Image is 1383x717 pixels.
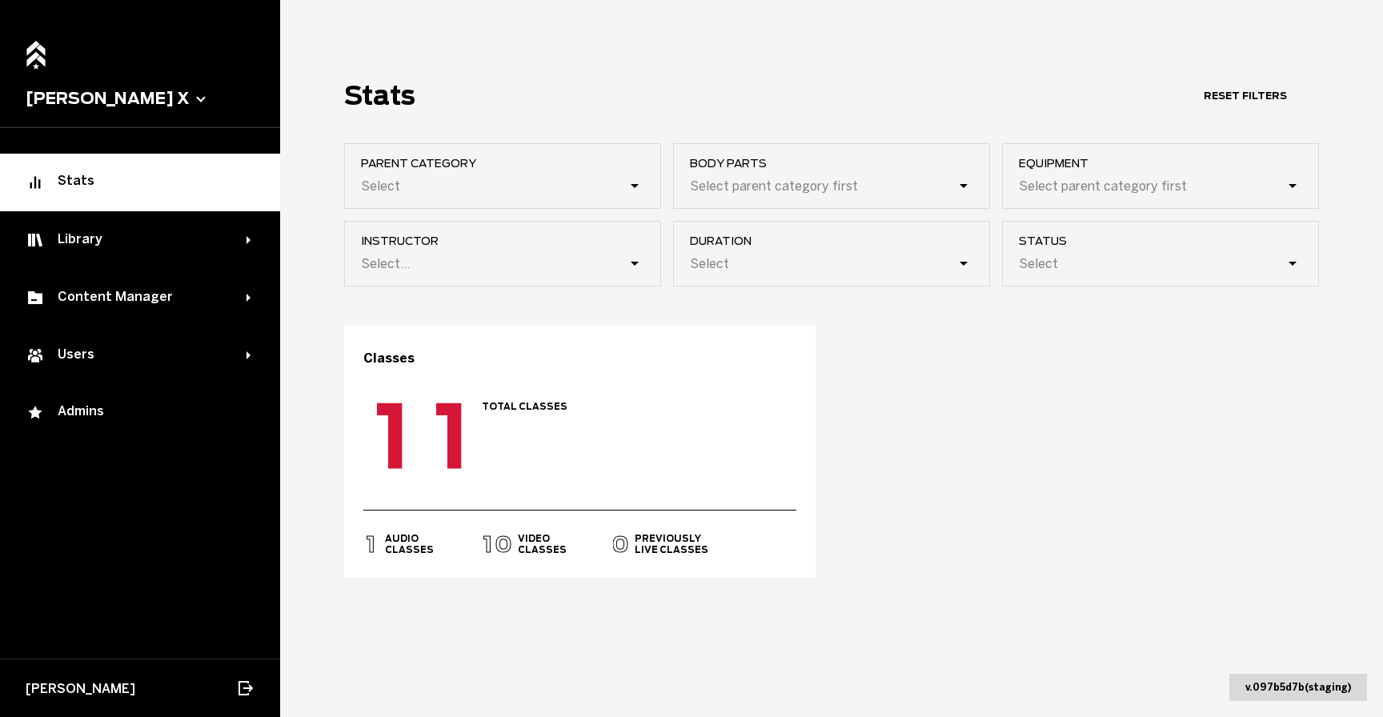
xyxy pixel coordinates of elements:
span: 0 [611,531,629,558]
span: Status [1019,234,1318,247]
span: 1 [359,383,427,489]
h4: Audio Classes [385,533,434,555]
button: Reset Filters [1172,82,1319,110]
span: 0 [495,531,512,558]
button: [PERSON_NAME] X [26,89,255,108]
span: duration [690,234,989,247]
div: Users [26,346,247,365]
h3: Classes [363,350,796,366]
h4: Previously Live Classes [635,533,708,555]
div: Library [26,230,247,250]
span: Parent Category [361,157,660,170]
div: Admins [26,403,255,423]
h4: Total Classes [482,401,567,412]
div: Select [690,256,729,271]
h4: Video Classes [518,533,567,555]
div: Select [1019,256,1058,271]
span: instructor [361,234,660,247]
span: 1 [363,531,380,558]
div: Select [361,178,400,194]
div: Stats [26,173,255,192]
button: Log out [235,671,255,706]
div: v. 097b5d7b ( staging ) [1229,674,1367,701]
div: Content Manager [26,288,247,307]
span: Equipment [1019,157,1318,170]
span: Body parts [690,157,989,170]
span: 1 [419,383,487,489]
span: [PERSON_NAME] [26,681,135,696]
div: Select... [361,256,410,271]
h1: Stats [344,80,415,111]
span: 1 [479,531,497,558]
a: Home [22,32,50,66]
